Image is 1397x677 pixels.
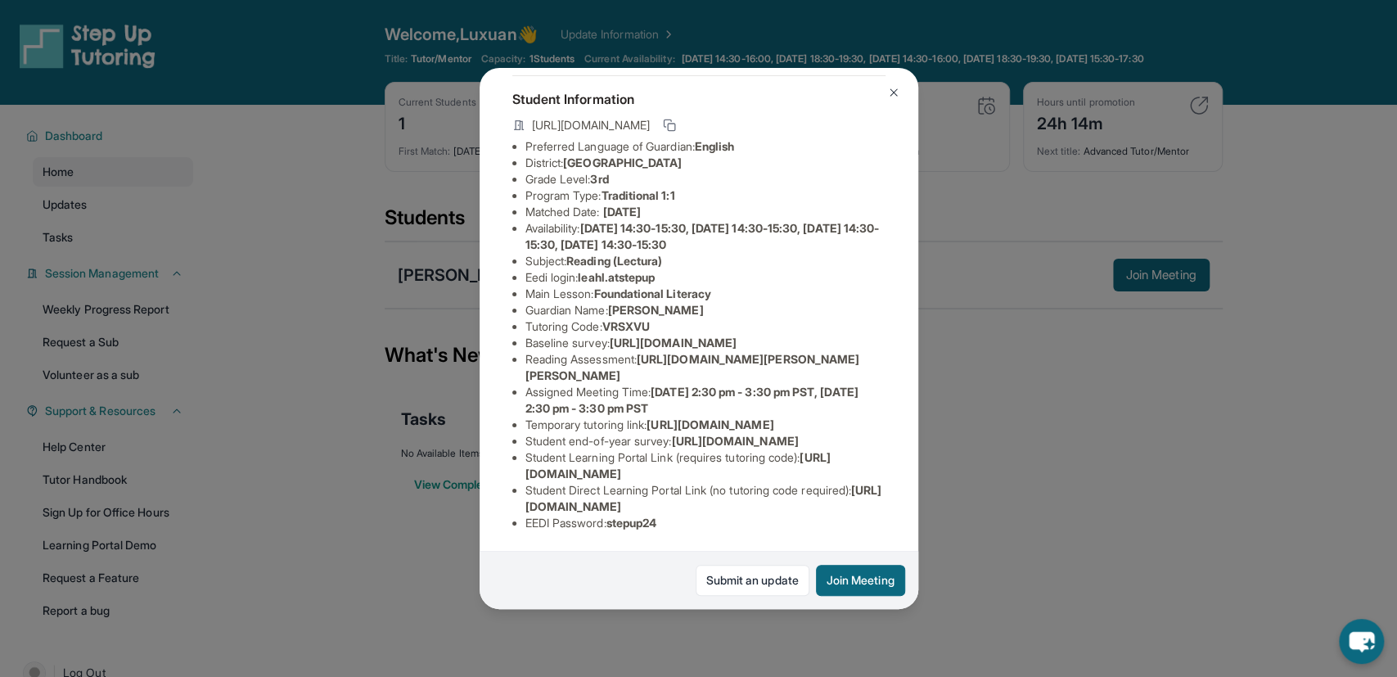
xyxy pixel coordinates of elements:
span: leahl.atstepup [578,270,655,284]
span: English [695,139,735,153]
li: Program Type: [525,187,886,204]
li: Grade Level: [525,171,886,187]
span: VRSXVU [602,319,650,333]
li: District: [525,155,886,171]
li: Tutoring Code : [525,318,886,335]
span: Traditional 1:1 [601,188,674,202]
li: Baseline survey : [525,335,886,351]
li: Student Direct Learning Portal Link (no tutoring code required) : [525,482,886,515]
li: Main Lesson : [525,286,886,302]
span: 3rd [590,172,608,186]
li: Reading Assessment : [525,351,886,384]
button: chat-button [1339,619,1384,664]
span: [DATE] 14:30-15:30, [DATE] 14:30-15:30, [DATE] 14:30-15:30, [DATE] 14:30-15:30 [525,221,880,251]
li: Subject : [525,253,886,269]
span: [URL][DOMAIN_NAME] [647,417,773,431]
span: [GEOGRAPHIC_DATA] [563,156,682,169]
li: Eedi login : [525,269,886,286]
img: Close Icon [887,86,900,99]
span: [URL][DOMAIN_NAME] [532,117,650,133]
li: Matched Date: [525,204,886,220]
span: [URL][DOMAIN_NAME][PERSON_NAME][PERSON_NAME] [525,352,860,382]
li: Student end-of-year survey : [525,433,886,449]
span: Reading (Lectura) [566,254,662,268]
li: Guardian Name : [525,302,886,318]
span: [DATE] 2:30 pm - 3:30 pm PST, [DATE] 2:30 pm - 3:30 pm PST [525,385,858,415]
span: [URL][DOMAIN_NAME] [671,434,798,448]
li: Temporary tutoring link : [525,417,886,433]
button: Copy link [660,115,679,135]
span: stepup24 [606,516,657,530]
li: Preferred Language of Guardian: [525,138,886,155]
li: Availability: [525,220,886,253]
li: EEDI Password : [525,515,886,531]
li: Student Learning Portal Link (requires tutoring code) : [525,449,886,482]
button: Join Meeting [816,565,905,596]
h4: Student Information [512,89,886,109]
li: Assigned Meeting Time : [525,384,886,417]
span: [PERSON_NAME] [608,303,704,317]
a: Submit an update [696,565,809,596]
span: [URL][DOMAIN_NAME] [610,336,737,350]
span: [DATE] [603,205,641,219]
span: Foundational Literacy [593,287,710,300]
